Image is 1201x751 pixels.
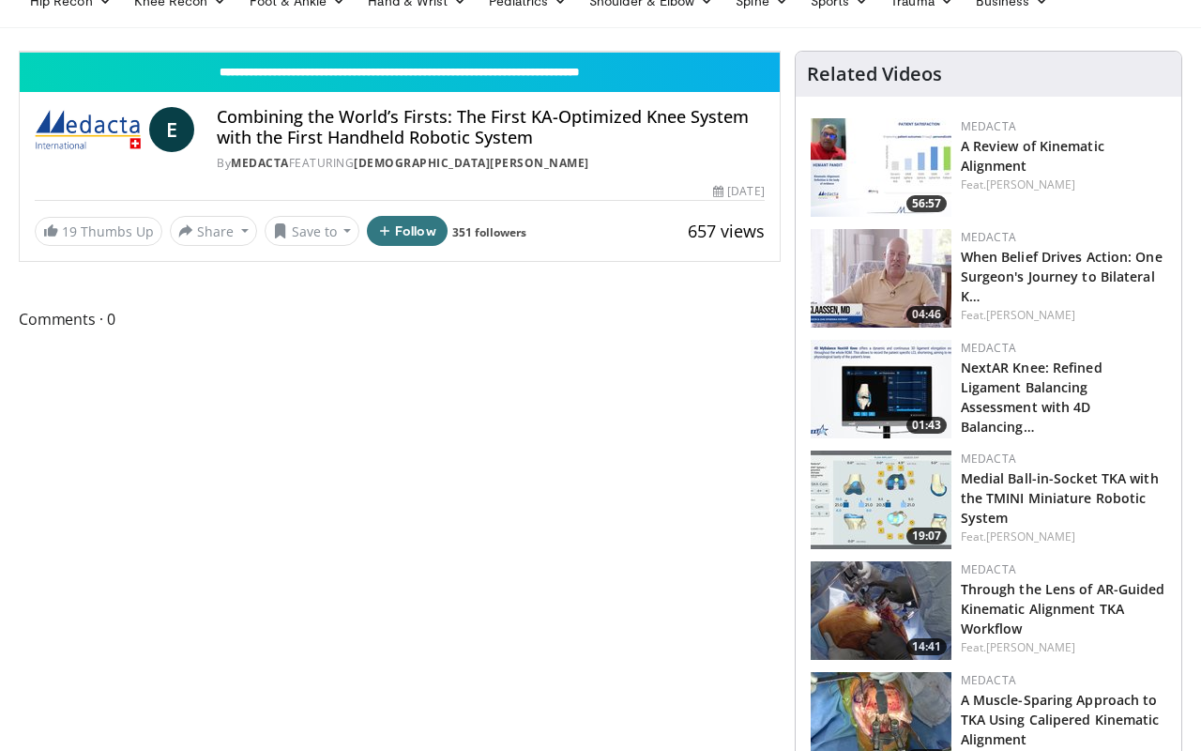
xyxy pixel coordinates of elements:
a: Medacta [961,672,1016,688]
a: E [149,107,194,152]
img: e4c7c2de-3208-4948-8bee-7202992581dd.150x105_q85_crop-smart_upscale.jpg [811,451,951,549]
a: A Muscle-Sparing Approach to TKA Using Calipered Kinematic Alignment [961,691,1160,748]
a: [PERSON_NAME] [986,176,1075,192]
span: 19:07 [906,528,947,544]
img: 6a8baa29-1674-4a99-9eca-89e914d57116.150x105_q85_crop-smart_upscale.jpg [811,340,951,438]
a: Medacta [961,118,1016,134]
div: Feat. [961,639,1166,656]
a: [PERSON_NAME] [986,639,1075,655]
img: a1b90669-76d4-4a1e-9a63-4c89ef5ed2e6.150x105_q85_crop-smart_upscale.jpg [811,561,951,660]
span: 657 views [688,220,765,242]
a: Medacta [961,340,1016,356]
a: A Review of Kinematic Alignment [961,137,1104,175]
img: f98fa1a1-3411-4bfe-8299-79a530ffd7ff.150x105_q85_crop-smart_upscale.jpg [811,118,951,217]
button: Save to [265,216,360,246]
div: Feat. [961,529,1166,545]
span: 14:41 [906,638,947,655]
a: Medacta [961,561,1016,577]
span: 01:43 [906,417,947,434]
video-js: Video Player [20,52,780,53]
h4: Combining the World’s Firsts: The First KA-Optimized Knee System with the First Handheld Robotic ... [217,107,764,147]
a: [DEMOGRAPHIC_DATA][PERSON_NAME] [354,155,589,171]
div: [DATE] [713,183,764,200]
span: Comments 0 [19,307,781,331]
a: Medacta [231,155,289,171]
span: 56:57 [906,195,947,212]
div: Feat. [961,176,1166,193]
a: 351 followers [452,224,526,240]
a: Medial Ball-in-Socket TKA with the TMINI Miniature Robotic System [961,469,1159,527]
img: e7443d18-596a-449b-86f2-a7ae2f76b6bd.150x105_q85_crop-smart_upscale.jpg [811,229,951,328]
div: By FEATURING [217,155,764,172]
a: NextAR Knee: Refined Ligament Balancing Assessment with 4D Balancing… [961,359,1102,436]
h4: Related Videos [807,63,942,85]
button: Share [170,216,257,246]
a: [PERSON_NAME] [986,529,1075,544]
a: Through the Lens of AR-Guided Kinematic Alignment TKA Workflow [961,580,1165,637]
a: When Belief Drives Action: One Surgeon's Journey to Bilateral K… [961,248,1163,305]
a: Medacta [961,229,1016,245]
img: Medacta [35,107,142,152]
a: 19:07 [811,451,951,549]
a: 14:41 [811,561,951,660]
span: 04:46 [906,306,947,323]
span: 19 [62,222,77,240]
a: 56:57 [811,118,951,217]
a: Medacta [961,451,1016,467]
a: 01:43 [811,340,951,438]
a: 04:46 [811,229,951,328]
a: 19 Thumbs Up [35,217,162,246]
a: [PERSON_NAME] [986,307,1075,323]
div: Feat. [961,307,1166,324]
button: Follow [367,216,448,246]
